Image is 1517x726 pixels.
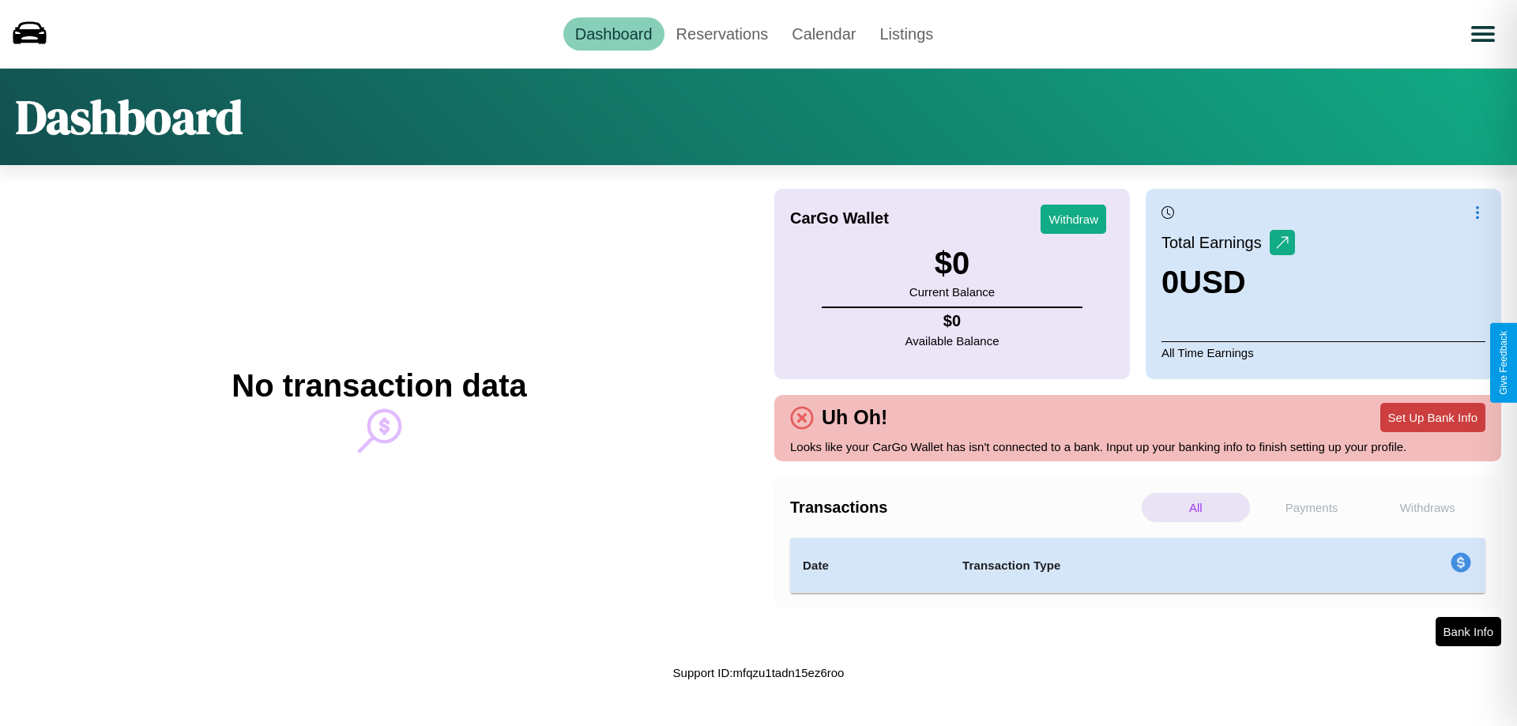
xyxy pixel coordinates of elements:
h4: Uh Oh! [814,406,895,429]
h4: Transactions [790,498,1138,517]
button: Withdraw [1041,205,1106,234]
p: Payments [1258,493,1366,522]
h4: Transaction Type [962,556,1321,575]
p: All Time Earnings [1161,341,1485,363]
p: Current Balance [909,281,995,303]
p: Withdraws [1373,493,1481,522]
a: Dashboard [563,17,664,51]
button: Bank Info [1436,617,1501,646]
h4: $ 0 [905,312,999,330]
a: Listings [868,17,945,51]
table: simple table [790,538,1485,593]
h2: No transaction data [232,368,526,404]
a: Calendar [780,17,868,51]
p: Available Balance [905,330,999,352]
h1: Dashboard [16,85,243,149]
button: Set Up Bank Info [1380,403,1485,432]
div: Give Feedback [1498,331,1509,395]
h3: $ 0 [909,246,995,281]
p: Looks like your CarGo Wallet has isn't connected to a bank. Input up your banking info to finish ... [790,436,1485,457]
h4: CarGo Wallet [790,209,889,228]
h4: Date [803,556,937,575]
p: Support ID: mfqzu1tadn15ez6roo [673,662,845,683]
a: Reservations [664,17,781,51]
p: All [1142,493,1250,522]
h3: 0 USD [1161,265,1295,300]
button: Open menu [1461,12,1505,56]
p: Total Earnings [1161,228,1270,257]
